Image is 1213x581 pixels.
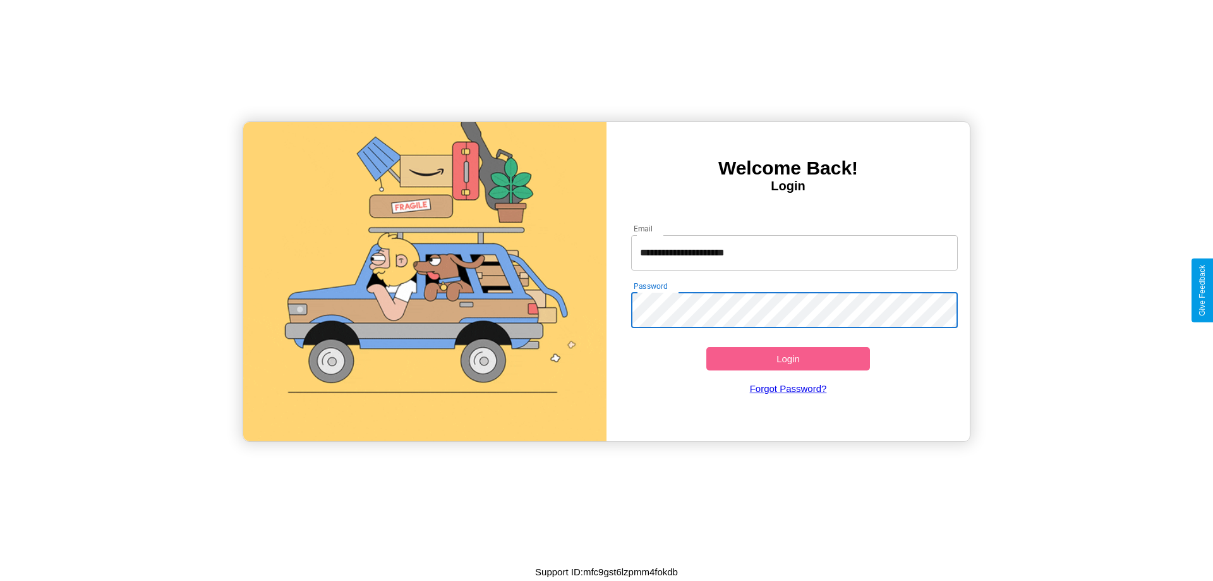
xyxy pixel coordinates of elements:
[625,370,952,407] a: Forgot Password?
[706,347,870,370] button: Login
[535,563,678,580] p: Support ID: mfc9gst6lzpmm4fokdb
[243,122,606,441] img: gif
[634,281,667,291] label: Password
[1198,265,1207,316] div: Give Feedback
[606,157,970,179] h3: Welcome Back!
[634,223,653,234] label: Email
[606,179,970,193] h4: Login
